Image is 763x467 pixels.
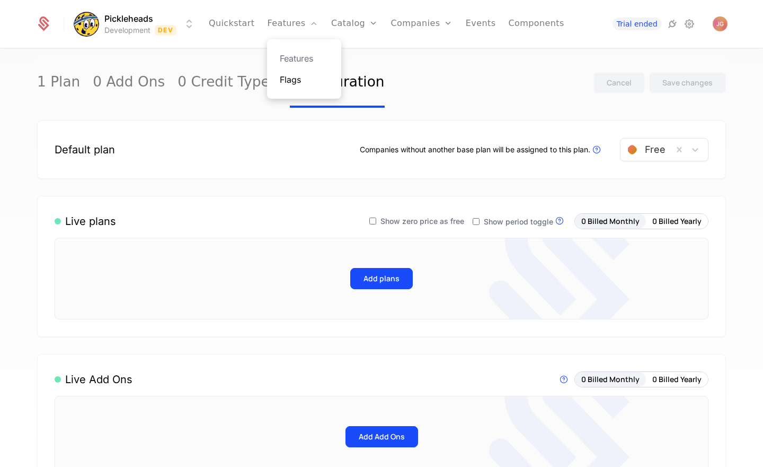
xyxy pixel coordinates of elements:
div: Companies without another base plan will be assigned to this plan. [360,143,603,156]
span: Pickleheads [104,12,153,25]
a: 1 Plan [37,58,80,108]
button: 0 Billed Monthly [575,372,646,387]
span: Show period toggle [484,218,553,226]
button: 0 Billed Yearly [646,372,708,387]
a: Features [280,52,329,65]
a: Trial ended [613,18,662,30]
div: Live Add Ons [55,372,132,387]
button: Add plans [350,268,413,289]
button: 0 Billed Yearly [646,214,708,229]
a: Flags [280,73,329,86]
button: Add Add Ons [345,426,418,447]
button: Save changes [649,72,726,93]
img: Jeff Gordon [713,16,727,31]
a: Settings [683,18,696,30]
input: Show zero price as free [369,218,376,224]
button: Cancel [593,72,645,93]
a: 0 Credit Types [178,58,277,108]
button: Open user button [713,16,727,31]
a: 0 Add Ons [93,58,165,108]
button: 0 Billed Monthly [575,214,646,229]
div: Development [104,25,150,36]
span: Dev [155,25,176,36]
button: Select environment [77,12,196,36]
div: Default plan [55,142,115,157]
div: Save changes [662,77,713,88]
img: Pickleheads [74,11,99,37]
span: Show zero price as free [380,218,464,225]
a: Integrations [666,18,679,30]
div: Live plans [55,214,116,229]
div: Cancel [607,77,632,88]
